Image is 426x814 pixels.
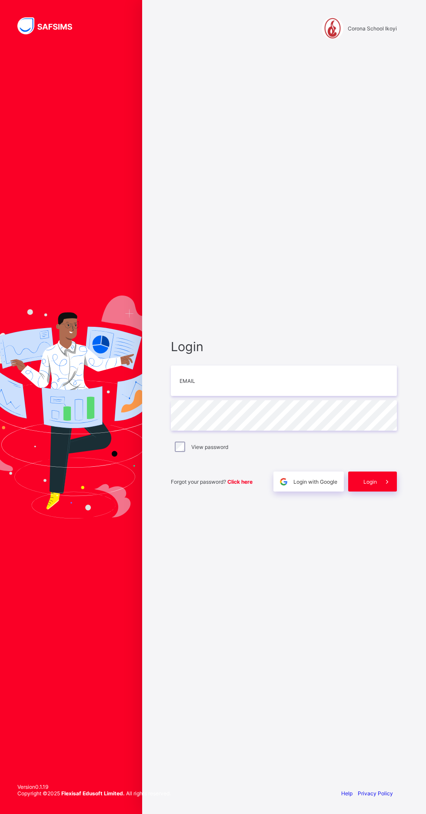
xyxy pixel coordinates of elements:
span: Login with Google [293,478,337,485]
span: Version 0.1.19 [17,784,171,790]
img: SAFSIMS Logo [17,17,83,34]
span: Login [171,339,397,354]
a: Click here [227,478,253,485]
strong: Flexisaf Edusoft Limited. [61,790,125,797]
span: Corona School Ikoyi [348,25,397,32]
span: Copyright © 2025 All rights reserved. [17,790,171,797]
span: Login [363,478,377,485]
label: View password [191,444,228,450]
img: google.396cfc9801f0270233282035f929180a.svg [279,477,289,487]
a: Privacy Policy [358,790,393,797]
span: Forgot your password? [171,478,253,485]
a: Help [341,790,353,797]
